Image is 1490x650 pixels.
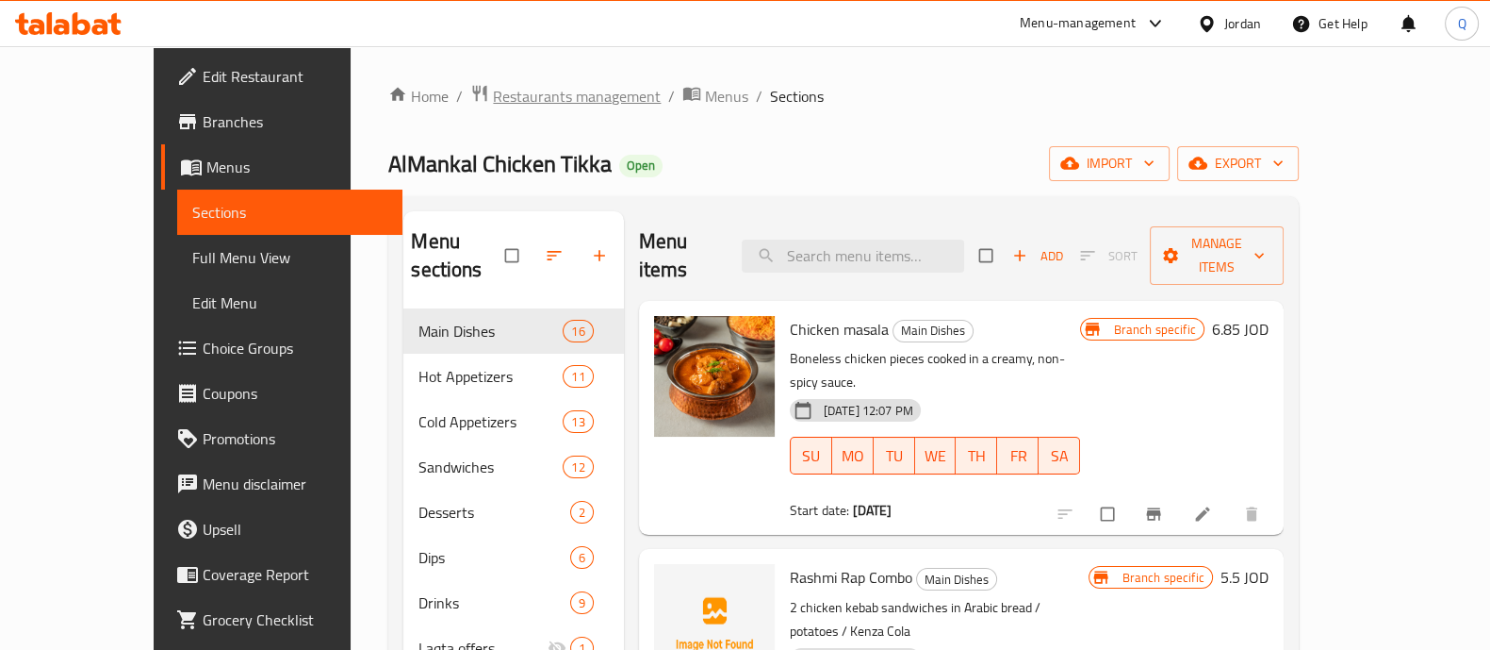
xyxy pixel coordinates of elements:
[1005,442,1031,470] span: FR
[192,292,387,314] span: Edit Menu
[203,337,387,359] span: Choice Groups
[411,227,504,284] h2: Menu sections
[923,442,949,470] span: WE
[1193,505,1216,524] a: Edit menu item
[563,456,593,478] div: items
[917,569,996,591] span: Main Dishes
[571,549,593,567] span: 6
[418,546,569,569] span: Dips
[579,235,624,276] button: Add section
[956,437,997,475] button: TH
[790,347,1081,394] p: Boneless chicken pieces cooked in a creamy, non-spicy sauce.
[403,490,623,535] div: Desserts2
[570,501,594,524] div: items
[853,498,892,523] b: [DATE]
[816,402,921,420] span: [DATE] 12:07 PM
[161,144,402,190] a: Menus
[1089,496,1129,532] span: Select to update
[654,316,775,437] img: Chicken masala
[832,437,874,475] button: MO
[206,156,387,178] span: Menus
[418,592,569,614] span: Drinks
[161,371,402,416] a: Coupons
[161,461,402,507] a: Menu disclaimer
[1007,242,1068,271] button: Add
[203,382,387,405] span: Coupons
[161,325,402,371] a: Choice Groups
[418,365,563,388] span: Hot Appetizers
[418,501,569,524] span: Desserts
[563,365,593,388] div: items
[403,535,623,580] div: Dips6
[177,190,402,235] a: Sections
[161,54,402,99] a: Edit Restaurant
[1039,437,1080,475] button: SA
[493,85,661,108] span: Restaurants management
[564,413,592,431] span: 13
[790,563,912,592] span: Rashmi Rap Combo
[798,442,825,470] span: SU
[571,504,593,522] span: 2
[1457,13,1465,34] span: Q
[968,238,1007,274] span: Select section
[403,399,623,444] div: Cold Appetizers13
[203,608,387,631] span: Grocery Checklist
[840,442,866,470] span: MO
[1224,13,1261,34] div: Jordan
[874,437,915,475] button: TU
[470,84,661,108] a: Restaurants management
[682,84,748,108] a: Menus
[1046,442,1072,470] span: SA
[668,85,675,108] li: /
[403,444,623,490] div: Sandwiches12
[1212,316,1269,342] h6: 6.85 JOD
[564,323,592,341] span: 16
[892,320,974,342] div: Main Dishes
[203,473,387,495] span: Menu disclaimer
[790,315,889,343] span: Chicken masala
[494,238,533,274] span: Select all sections
[418,320,563,342] span: Main Dishes
[161,99,402,144] a: Branches
[563,320,593,342] div: items
[177,235,402,280] a: Full Menu View
[570,546,594,569] div: items
[418,410,563,433] span: Cold Appetizers
[1231,493,1276,535] button: delete
[564,458,592,476] span: 12
[418,456,563,478] span: Sandwiches
[203,518,387,541] span: Upsell
[192,201,387,224] span: Sections
[756,85,762,108] li: /
[1049,146,1170,181] button: import
[388,85,449,108] a: Home
[915,437,957,475] button: WE
[770,85,824,108] span: Sections
[1192,152,1284,175] span: export
[1133,493,1178,535] button: Branch-specific-item
[742,240,964,273] input: search
[570,592,594,614] div: items
[533,235,579,276] span: Sort sections
[1114,569,1211,587] span: Branch specific
[203,65,387,88] span: Edit Restaurant
[1150,226,1284,285] button: Manage items
[1012,245,1063,267] span: Add
[893,320,973,342] span: Main Dishes
[705,85,748,108] span: Menus
[1064,152,1154,175] span: import
[563,410,593,433] div: items
[403,580,623,625] div: Drinks9
[161,552,402,597] a: Coverage Report
[177,280,402,325] a: Edit Menu
[1007,242,1068,271] span: Add item
[203,427,387,450] span: Promotions
[161,507,402,552] a: Upsell
[916,568,997,591] div: Main Dishes
[1165,232,1269,279] span: Manage items
[161,597,402,642] a: Grocery Checklist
